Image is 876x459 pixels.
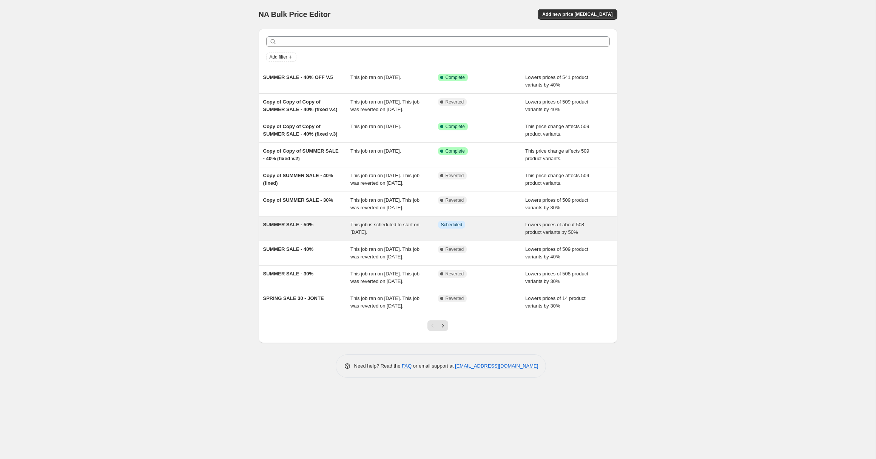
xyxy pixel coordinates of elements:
[350,173,419,186] span: This job ran on [DATE]. This job was reverted on [DATE].
[263,197,333,203] span: Copy of SUMMER SALE - 30%
[350,74,401,80] span: This job ran on [DATE].
[538,9,617,20] button: Add new price [MEDICAL_DATA]
[263,74,333,80] span: SUMMER SALE - 40% OFF V.5
[525,148,589,161] span: This price change affects 509 product variants.
[263,222,314,227] span: SUMMER SALE - 50%
[263,246,314,252] span: SUMMER SALE - 40%
[266,53,296,62] button: Add filter
[402,363,412,369] a: FAQ
[525,173,589,186] span: This price change affects 509 product variants.
[263,295,324,301] span: SPRING SALE 30 - JONTE
[350,246,419,260] span: This job ran on [DATE]. This job was reverted on [DATE].
[446,295,464,301] span: Reverted
[446,173,464,179] span: Reverted
[427,320,448,331] nav: Pagination
[525,222,584,235] span: Lowers prices of about 508 product variants by 50%
[525,295,586,309] span: Lowers prices of 14 product variants by 30%
[525,74,588,88] span: Lowers prices of 541 product variants by 40%
[441,222,463,228] span: Scheduled
[350,99,419,112] span: This job ran on [DATE]. This job was reverted on [DATE].
[270,54,287,60] span: Add filter
[350,148,401,154] span: This job ran on [DATE].
[525,197,588,210] span: Lowers prices of 509 product variants by 30%
[354,363,402,369] span: Need help? Read the
[446,197,464,203] span: Reverted
[263,99,338,112] span: Copy of Copy of Copy of SUMMER SALE - 40% (fixed v.4)
[263,271,314,277] span: SUMMER SALE - 30%
[446,271,464,277] span: Reverted
[525,246,588,260] span: Lowers prices of 509 product variants by 40%
[350,197,419,210] span: This job ran on [DATE]. This job was reverted on [DATE].
[446,74,465,80] span: Complete
[455,363,538,369] a: [EMAIL_ADDRESS][DOMAIN_NAME]
[350,271,419,284] span: This job ran on [DATE]. This job was reverted on [DATE].
[263,173,333,186] span: Copy of SUMMER SALE - 40% (fixed)
[525,124,589,137] span: This price change affects 509 product variants.
[446,246,464,252] span: Reverted
[525,99,588,112] span: Lowers prices of 509 product variants by 40%
[259,10,331,19] span: NA Bulk Price Editor
[263,148,339,161] span: Copy of Copy of SUMMER SALE - 40% (fixed v.2)
[542,11,612,17] span: Add new price [MEDICAL_DATA]
[263,124,338,137] span: Copy of Copy of Copy of SUMMER SALE - 40% (fixed v.3)
[525,271,588,284] span: Lowers prices of 508 product variants by 30%
[446,148,465,154] span: Complete
[350,124,401,129] span: This job ran on [DATE].
[412,363,455,369] span: or email support at
[438,320,448,331] button: Next
[350,222,419,235] span: This job is scheduled to start on [DATE].
[350,295,419,309] span: This job ran on [DATE]. This job was reverted on [DATE].
[446,99,464,105] span: Reverted
[446,124,465,130] span: Complete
